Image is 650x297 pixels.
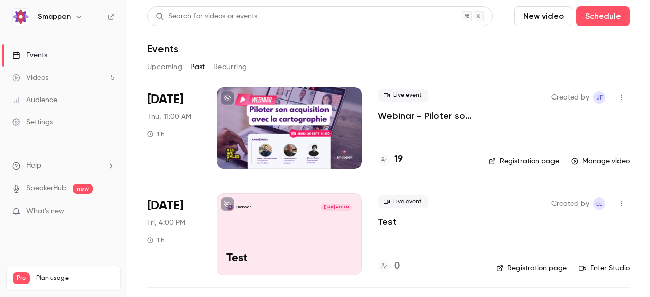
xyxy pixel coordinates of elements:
span: [DATE] [147,197,183,214]
span: LL [596,197,602,210]
p: Smappen [236,205,251,210]
span: Pro [13,272,30,284]
img: Smappen [13,9,29,25]
a: Manage video [571,156,630,167]
span: Plan usage [36,274,114,282]
div: Settings [12,117,53,127]
a: SpeakerHub [26,183,67,194]
span: Live event [378,89,428,102]
button: Schedule [576,6,630,26]
button: New video [514,6,572,26]
span: Help [26,160,41,171]
div: 1 h [147,236,165,244]
button: Upcoming [147,59,182,75]
h1: Events [147,43,178,55]
span: JF [596,91,603,104]
span: What's new [26,206,64,217]
span: Fri, 4:00 PM [147,218,185,228]
a: Test [378,216,397,228]
div: Audience [12,95,57,105]
h4: 0 [394,259,400,273]
a: 0 [378,259,400,273]
div: Search for videos or events [156,11,257,22]
span: Live event [378,195,428,208]
span: new [73,184,93,194]
div: 1 h [147,130,165,138]
span: Julie FAVRE [593,91,605,104]
a: Enter Studio [579,263,630,273]
span: Laurent Leclerc [593,197,605,210]
button: Past [190,59,205,75]
span: Created by [551,91,589,104]
span: [DATE] 4:00 PM [321,204,351,211]
h4: 19 [394,153,403,167]
div: Videos [12,73,48,83]
span: Created by [551,197,589,210]
span: Thu, 11:00 AM [147,112,191,122]
div: Events [12,50,47,60]
li: help-dropdown-opener [12,160,115,171]
p: Test [226,252,352,266]
a: Registration page [496,263,567,273]
div: Sep 19 Fri, 4:00 PM (Europe/Paris) [147,193,201,275]
a: TestSmappen[DATE] 4:00 PMTest [217,193,362,275]
div: Sep 25 Thu, 11:00 AM (Europe/Paris) [147,87,201,169]
a: Webinar - Piloter son acquisition avec la cartographie [378,110,472,122]
iframe: Noticeable Trigger [103,207,115,216]
button: Recurring [213,59,247,75]
span: [DATE] [147,91,183,108]
h6: Smappen [38,12,71,22]
a: Registration page [489,156,559,167]
a: 19 [378,153,403,167]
